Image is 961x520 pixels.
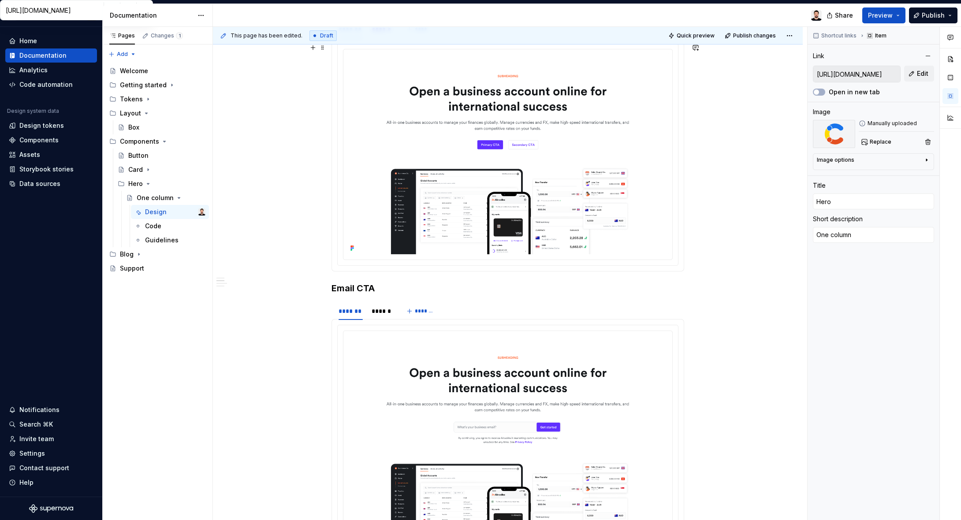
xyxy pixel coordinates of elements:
div: Image [813,108,831,116]
div: Home [19,37,37,45]
div: Blog [120,250,134,259]
div: Hero [114,177,209,191]
div: Short description [813,215,863,223]
a: Guidelines [131,233,209,247]
section-item: Desktop [337,43,678,266]
span: Draft [320,32,333,39]
div: Manually uploaded [859,120,934,127]
div: Page tree [106,64,209,275]
button: Replace [859,136,895,148]
button: Help [5,475,97,490]
input: Add title [813,193,934,209]
button: Quick preview [666,30,719,42]
div: Code [145,222,161,230]
div: Documentation [19,51,67,60]
div: Guidelines [145,236,179,245]
span: Edit [917,69,928,78]
span: Preview [868,11,893,20]
a: Design tokens [5,119,97,133]
a: Invite team [5,432,97,446]
div: Code automation [19,80,73,89]
span: Publish [922,11,945,20]
span: Quick preview [677,32,715,39]
a: Support [106,261,209,275]
button: Add [106,48,139,60]
span: Add [117,51,128,58]
a: Data sources [5,177,97,191]
div: Data sources [19,179,60,188]
a: Home [5,34,97,48]
a: Storybook stories [5,162,97,176]
button: Share [822,7,859,23]
a: Card [114,163,209,177]
a: One column [123,191,209,205]
button: Publish changes [722,30,780,42]
div: Changes [151,32,183,39]
div: Settings [19,449,45,458]
div: Button [128,151,149,160]
textarea: One column [813,227,934,243]
a: Box [114,120,209,134]
div: Documentation [110,11,193,20]
div: Design system data [7,108,59,115]
div: Layout [120,109,141,118]
a: Button [114,149,209,163]
div: Components [19,136,59,145]
button: Search ⌘K [5,417,97,431]
a: Code automation [5,78,97,92]
span: Share [835,11,853,20]
a: Settings [5,446,97,461]
span: Replace [870,138,891,145]
a: Assets [5,148,97,162]
div: Storybook stories [19,165,74,174]
div: Layout [106,106,209,120]
div: Assets [19,150,40,159]
span: Publish changes [733,32,776,39]
div: Welcome [120,67,148,75]
span: 1 [176,32,183,39]
div: Link [813,52,824,60]
h3: Email CTA [332,282,684,294]
div: Design tokens [19,121,64,130]
a: Code [131,219,209,233]
div: Card [128,165,143,174]
span: This page has been edited. [231,32,302,39]
div: Design [145,208,167,216]
img: 8b6f384c-4acd-4bd7-b9fb-cfd4338d3bf2.svg [813,120,855,148]
button: Shortcut links [810,30,860,42]
div: Image options [817,156,854,163]
div: Title [813,181,826,190]
div: Getting started [120,81,167,89]
button: Notifications [5,403,97,417]
img: Ch'an [811,10,822,21]
a: DesignCh'an [131,205,209,219]
div: Search ⌘K [19,420,53,429]
div: Invite team [19,435,54,443]
button: Publish [909,7,957,23]
div: Box [128,123,139,132]
div: Tokens [106,92,209,106]
div: Notifications [19,405,60,414]
a: Analytics [5,63,97,77]
div: Components [106,134,209,149]
div: Pages [109,32,135,39]
span: Shortcut links [821,32,857,39]
div: Blog [106,247,209,261]
div: Getting started [106,78,209,92]
a: Welcome [106,64,209,78]
div: Hero [128,179,143,188]
a: Documentation [5,48,97,63]
button: Edit [904,66,934,82]
div: One column [137,193,174,202]
div: Help [19,478,34,487]
div: Components [120,137,159,146]
div: Tokens [120,95,143,104]
div: Contact support [19,464,69,472]
label: Open in new tab [829,88,880,97]
button: Preview [862,7,905,23]
div: Support [120,264,144,273]
div: Analytics [19,66,48,74]
button: Contact support [5,461,97,475]
img: Ch'an [198,208,205,215]
a: Supernova Logo [29,504,73,513]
